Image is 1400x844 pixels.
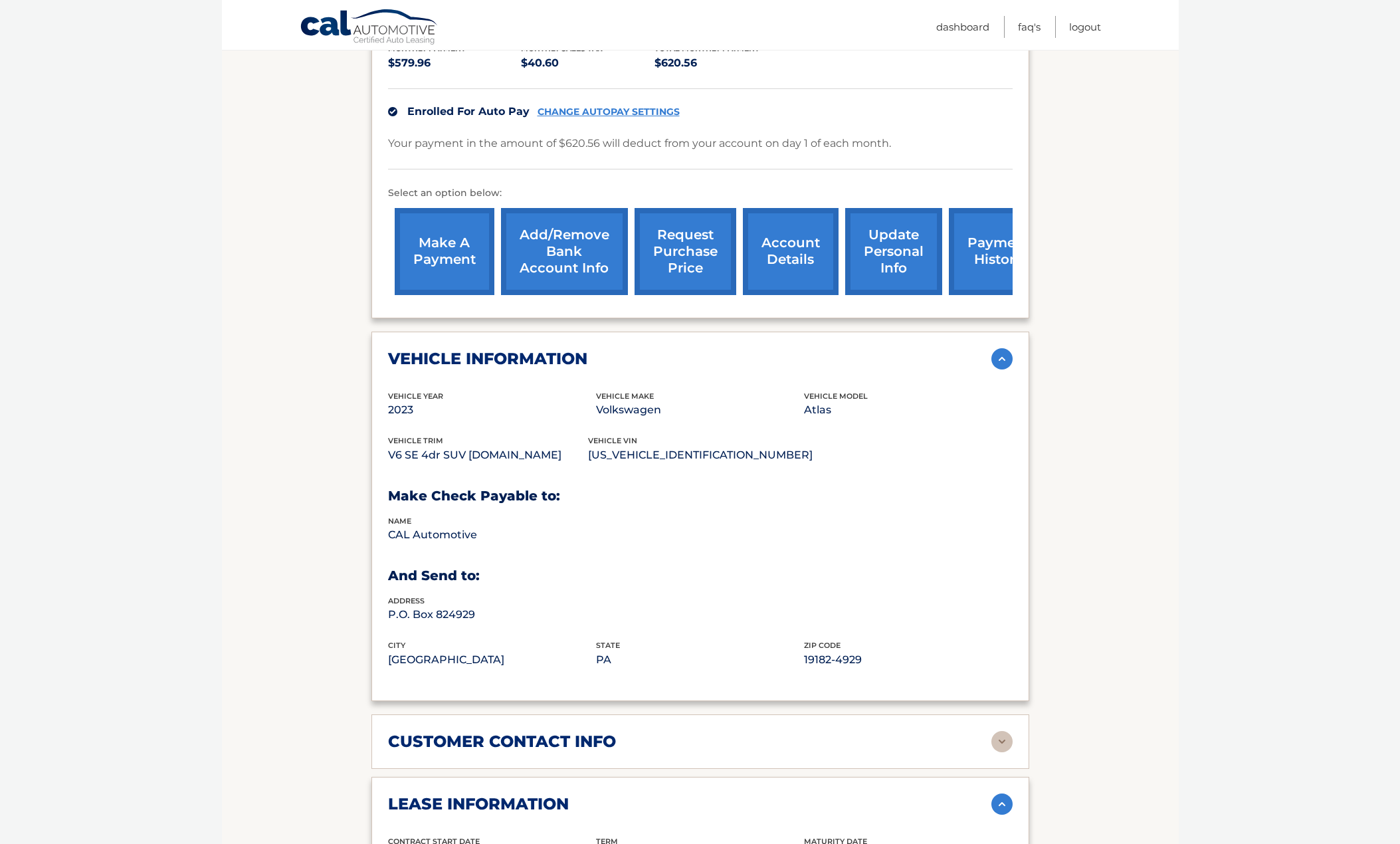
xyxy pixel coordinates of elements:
[388,391,443,401] span: vehicle Year
[388,605,596,624] p: P.O. Box 824929
[388,641,405,650] span: city
[991,793,1013,815] img: accordion-active.svg
[588,446,813,465] p: [US_VEHICLE_IDENTIFICATION_NUMBER]
[588,436,637,445] span: vehicle vin
[388,568,1013,584] h3: And Send to:
[388,651,596,669] p: [GEOGRAPHIC_DATA]
[388,526,596,544] p: CAL Automotive
[654,54,788,72] p: $620.56
[845,208,942,295] a: update personal info
[407,105,530,118] span: Enrolled For Auto Pay
[635,208,736,295] a: request purchase price
[388,516,411,526] span: name
[949,208,1049,295] a: payment history
[388,488,1013,504] h3: Make Check Payable to:
[388,732,616,752] h2: customer contact info
[936,16,989,38] a: Dashboard
[388,134,891,153] p: Your payment in the amount of $620.56 will deduct from your account on day 1 of each month.
[596,391,654,401] span: vehicle make
[991,348,1013,369] img: accordion-active.svg
[991,731,1013,752] img: accordion-rest.svg
[804,391,868,401] span: vehicle model
[596,641,620,650] span: state
[804,401,1012,419] p: Atlas
[388,54,522,72] p: $579.96
[388,596,425,605] span: address
[388,436,443,445] span: vehicle trim
[1018,16,1041,38] a: FAQ's
[538,106,680,118] a: CHANGE AUTOPAY SETTINGS
[743,208,839,295] a: account details
[804,651,1012,669] p: 19182-4929
[501,208,628,295] a: Add/Remove bank account info
[596,401,804,419] p: Volkswagen
[388,794,569,814] h2: lease information
[300,9,439,47] a: Cal Automotive
[388,446,588,465] p: V6 SE 4dr SUV [DOMAIN_NAME]
[521,54,654,72] p: $40.60
[388,107,397,116] img: check.svg
[1069,16,1101,38] a: Logout
[395,208,494,295] a: make a payment
[388,401,596,419] p: 2023
[388,349,587,369] h2: vehicle information
[804,641,841,650] span: zip code
[388,185,1013,201] p: Select an option below:
[596,651,804,669] p: PA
